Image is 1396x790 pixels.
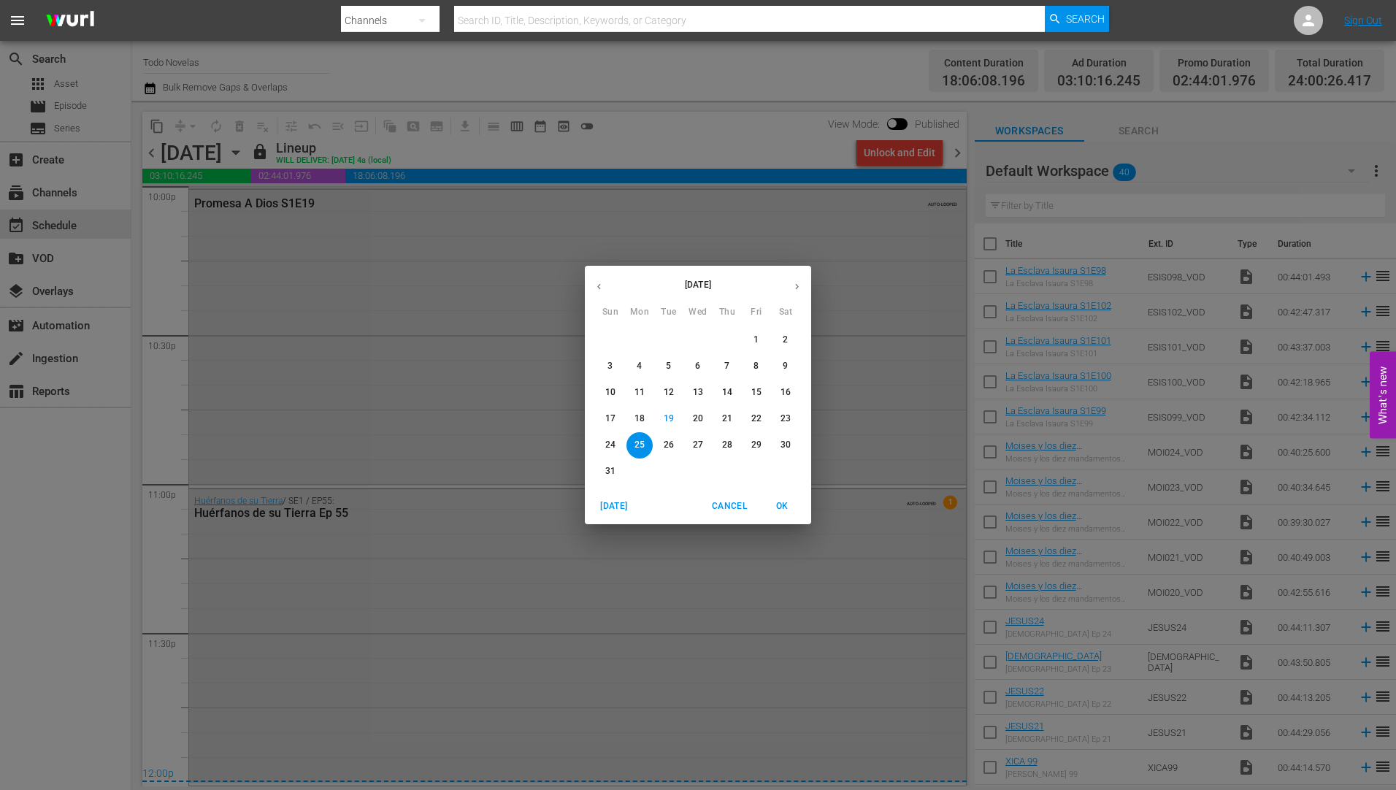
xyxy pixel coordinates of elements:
[605,386,615,399] p: 10
[637,360,642,372] p: 4
[722,413,732,425] p: 21
[1370,352,1396,439] button: Open Feedback Widget
[714,432,740,459] button: 28
[685,406,711,432] button: 20
[666,360,671,372] p: 5
[751,386,762,399] p: 15
[751,413,762,425] p: 22
[664,439,674,451] p: 26
[597,406,624,432] button: 17
[772,353,799,380] button: 9
[764,499,799,514] span: OK
[656,353,682,380] button: 5
[753,334,759,346] p: 1
[1066,6,1105,32] span: Search
[626,305,653,320] span: Mon
[743,327,770,353] button: 1
[613,278,783,291] p: [DATE]
[759,494,805,518] button: OK
[743,432,770,459] button: 29
[35,4,105,38] img: ans4CAIJ8jUAAAAAAAAAAAAAAAAAAAAAAAAgQb4GAAAAAAAAAAAAAAAAAAAAAAAAJMjXAAAAAAAAAAAAAAAAAAAAAAAAgAT5G...
[591,494,637,518] button: [DATE]
[605,439,615,451] p: 24
[714,406,740,432] button: 21
[772,327,799,353] button: 2
[626,406,653,432] button: 18
[597,459,624,485] button: 31
[743,380,770,406] button: 15
[772,406,799,432] button: 23
[597,305,624,320] span: Sun
[597,499,632,514] span: [DATE]
[597,380,624,406] button: 10
[695,360,700,372] p: 6
[605,465,615,478] p: 31
[772,380,799,406] button: 16
[693,439,703,451] p: 27
[597,432,624,459] button: 24
[9,12,26,29] span: menu
[656,432,682,459] button: 26
[706,494,753,518] button: Cancel
[781,439,791,451] p: 30
[626,353,653,380] button: 4
[714,305,740,320] span: Thu
[781,413,791,425] p: 23
[743,305,770,320] span: Fri
[772,432,799,459] button: 30
[685,432,711,459] button: 27
[634,386,645,399] p: 11
[783,360,788,372] p: 9
[656,380,682,406] button: 12
[634,413,645,425] p: 18
[743,353,770,380] button: 8
[664,413,674,425] p: 19
[722,439,732,451] p: 28
[607,360,613,372] p: 3
[753,360,759,372] p: 8
[634,439,645,451] p: 25
[712,499,747,514] span: Cancel
[724,360,729,372] p: 7
[685,353,711,380] button: 6
[685,305,711,320] span: Wed
[693,413,703,425] p: 20
[656,406,682,432] button: 19
[714,353,740,380] button: 7
[597,353,624,380] button: 3
[693,386,703,399] p: 13
[722,386,732,399] p: 14
[743,406,770,432] button: 22
[664,386,674,399] p: 12
[605,413,615,425] p: 17
[626,380,653,406] button: 11
[1344,15,1382,26] a: Sign Out
[656,305,682,320] span: Tue
[685,380,711,406] button: 13
[772,305,799,320] span: Sat
[626,432,653,459] button: 25
[714,380,740,406] button: 14
[751,439,762,451] p: 29
[783,334,788,346] p: 2
[781,386,791,399] p: 16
